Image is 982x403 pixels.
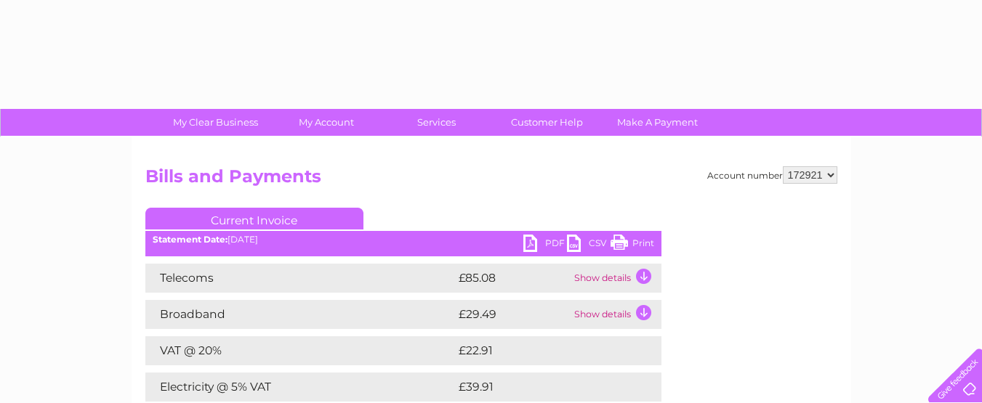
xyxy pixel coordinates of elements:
[611,235,654,256] a: Print
[145,300,455,329] td: Broadband
[455,264,571,293] td: £85.08
[145,373,455,402] td: Electricity @ 5% VAT
[487,109,607,136] a: Customer Help
[571,300,661,329] td: Show details
[145,235,661,245] div: [DATE]
[571,264,661,293] td: Show details
[523,235,567,256] a: PDF
[455,336,631,365] td: £22.91
[145,336,455,365] td: VAT @ 20%
[377,109,496,136] a: Services
[597,109,717,136] a: Make A Payment
[145,208,363,229] a: Current Invoice
[145,166,837,194] h2: Bills and Payments
[707,166,837,184] div: Account number
[145,264,455,293] td: Telecoms
[455,373,631,402] td: £39.91
[266,109,386,136] a: My Account
[455,300,571,329] td: £29.49
[156,109,275,136] a: My Clear Business
[567,235,611,256] a: CSV
[153,234,228,245] b: Statement Date:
